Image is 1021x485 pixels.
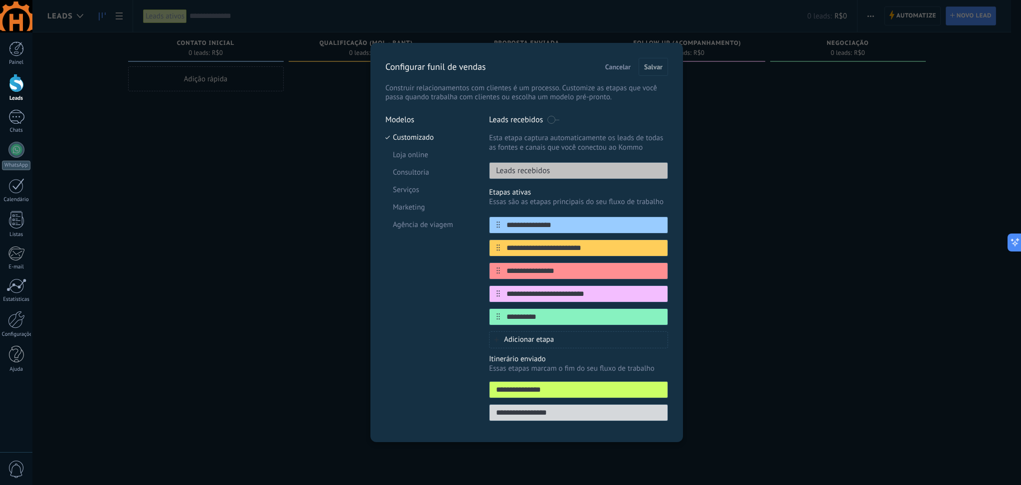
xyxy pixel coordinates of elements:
div: WhatsApp [2,161,30,170]
div: Chats [2,127,31,134]
p: Leads recebidos [490,166,550,176]
div: Ajuda [2,366,31,373]
div: Leads [2,95,31,102]
li: Customizado [385,129,474,147]
div: Configurações [2,331,31,338]
li: Marketing [385,199,474,217]
div: Estatísticas [2,296,31,303]
p: Etapas ativas [489,188,668,197]
button: Cancelar [601,59,635,74]
div: Painel [2,59,31,66]
p: Construir relacionamentos com clientes é um processo. Customize as etapas que você passa quando t... [385,84,668,102]
span: Cancelar [605,63,631,70]
div: E-mail [2,264,31,270]
p: Modelos [385,115,474,125]
div: Listas [2,232,31,238]
li: Agência de viagem [385,217,474,234]
span: Adicionar etapa [504,335,554,344]
p: Essas são as etapas principais do seu fluxo de trabalho [489,197,668,207]
p: Configurar funil de vendas [385,61,486,72]
button: Salvar [639,58,668,76]
p: Leads recebidos [489,115,543,125]
div: Calendário [2,197,31,203]
li: Consultoria [385,164,474,182]
span: Salvar [644,63,663,70]
p: Essas etapas marcam o fim do seu fluxo de trabalho [489,364,668,373]
p: Itinerário enviado [489,354,668,364]
li: Loja online [385,147,474,164]
li: Serviços [385,182,474,199]
p: Esta etapa captura automaticamente os leads de todas as fontes e canais que você conectou ao Kommo [489,133,668,152]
